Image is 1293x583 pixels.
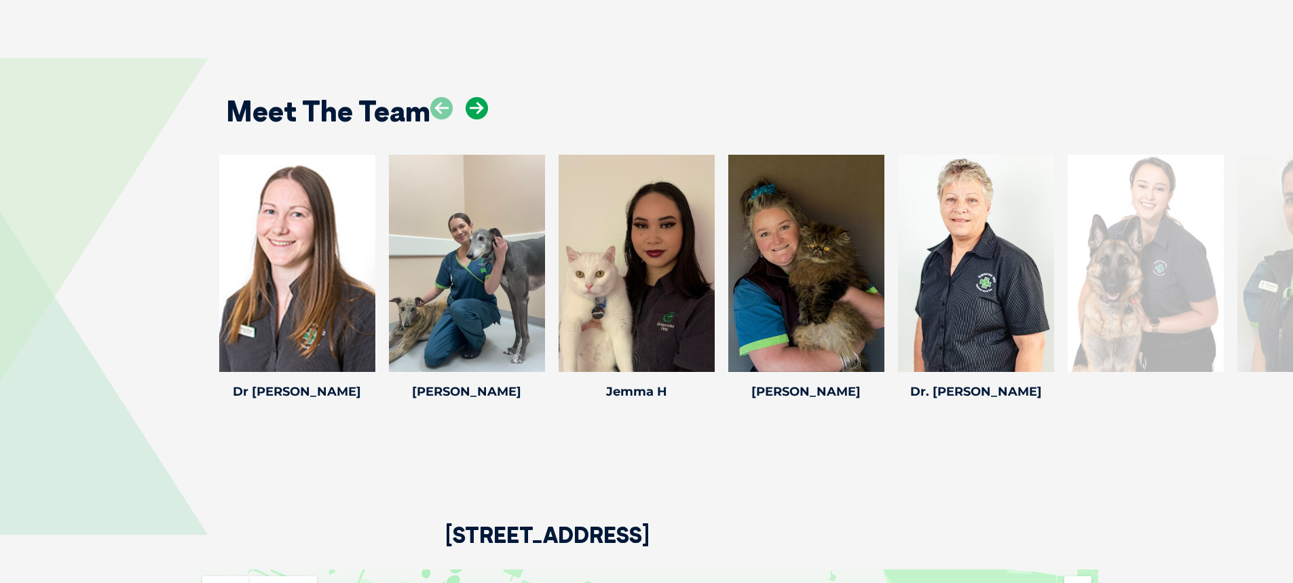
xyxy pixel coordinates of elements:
h4: [PERSON_NAME] [728,385,884,398]
h4: [PERSON_NAME] [389,385,545,398]
h4: Dr. [PERSON_NAME] [898,385,1054,398]
h4: Jemma H [559,385,715,398]
h2: [STREET_ADDRESS] [445,524,650,569]
h2: Meet The Team [226,97,430,126]
h4: Dr [PERSON_NAME] [219,385,375,398]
